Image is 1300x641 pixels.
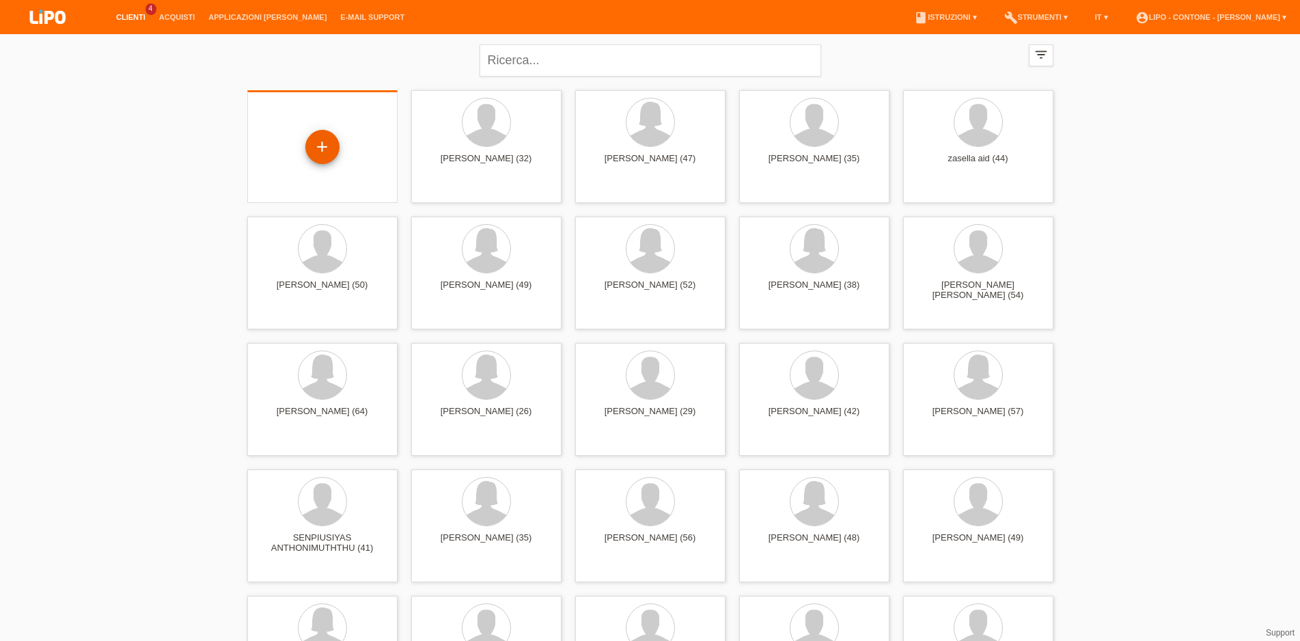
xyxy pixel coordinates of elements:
[202,13,333,21] a: Applicazioni [PERSON_NAME]
[750,406,879,428] div: [PERSON_NAME] (42)
[333,13,411,21] a: E-mail Support
[258,406,387,428] div: [PERSON_NAME] (64)
[14,28,82,38] a: LIPO pay
[258,532,387,554] div: SENPIUSIYAS ANTHONIMUTHTHU (41)
[1088,13,1115,21] a: IT ▾
[586,406,715,428] div: [PERSON_NAME] (29)
[914,406,1042,428] div: [PERSON_NAME] (57)
[914,153,1042,175] div: zasella aid (44)
[422,279,551,301] div: [PERSON_NAME] (49)
[146,3,156,15] span: 4
[586,279,715,301] div: [PERSON_NAME] (52)
[586,532,715,554] div: [PERSON_NAME] (56)
[422,153,551,175] div: [PERSON_NAME] (32)
[1034,47,1049,62] i: filter_list
[258,279,387,301] div: [PERSON_NAME] (50)
[907,13,983,21] a: bookIstruzioni ▾
[1004,11,1018,25] i: build
[750,532,879,554] div: [PERSON_NAME] (48)
[914,532,1042,554] div: [PERSON_NAME] (49)
[586,153,715,175] div: [PERSON_NAME] (47)
[480,44,821,77] input: Ricerca...
[306,135,339,159] div: Registrare cliente
[1266,628,1295,638] a: Support
[997,13,1075,21] a: buildStrumenti ▾
[914,11,928,25] i: book
[914,279,1042,301] div: [PERSON_NAME] [PERSON_NAME] (54)
[422,406,551,428] div: [PERSON_NAME] (26)
[422,532,551,554] div: [PERSON_NAME] (35)
[750,153,879,175] div: [PERSON_NAME] (35)
[152,13,202,21] a: Acquisti
[1129,13,1293,21] a: account_circleLIPO - Contone - [PERSON_NAME] ▾
[1135,11,1149,25] i: account_circle
[109,13,152,21] a: Clienti
[750,279,879,301] div: [PERSON_NAME] (38)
